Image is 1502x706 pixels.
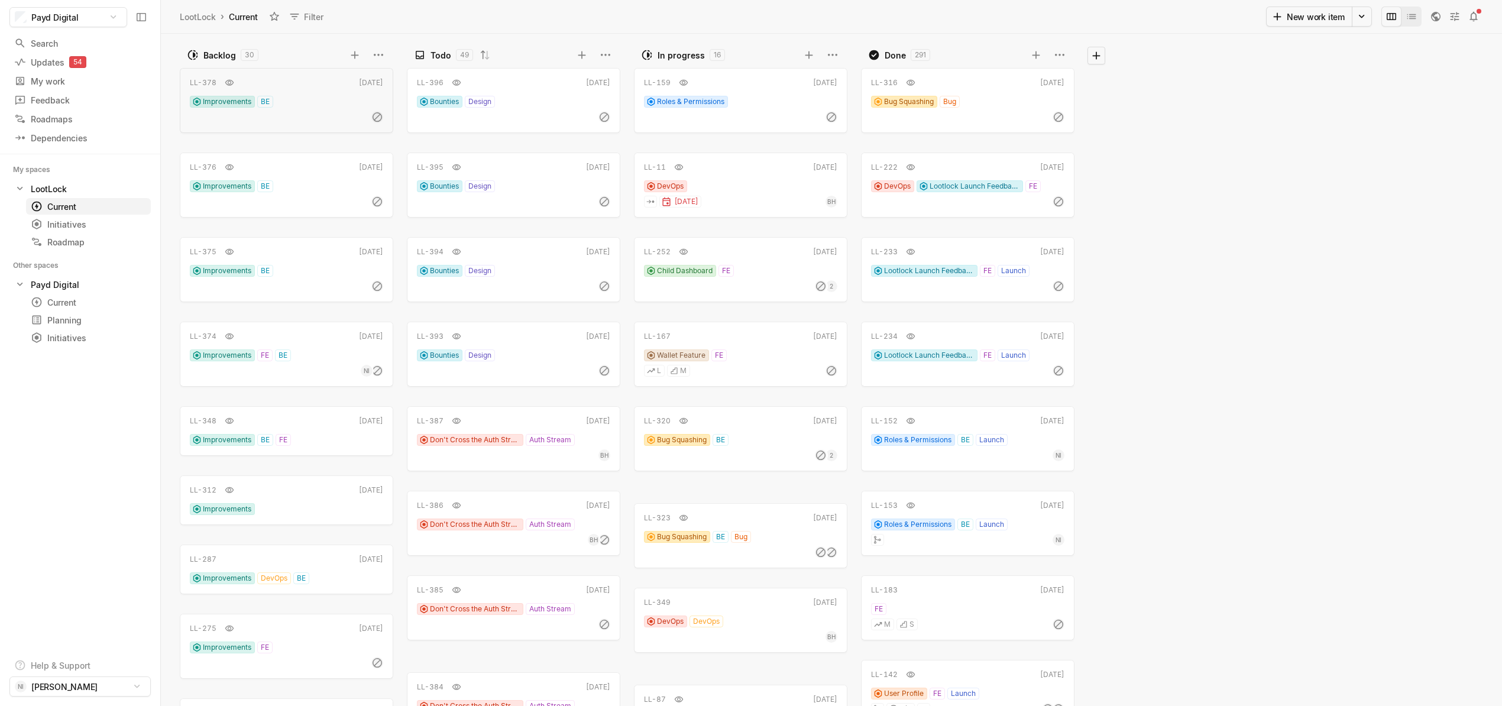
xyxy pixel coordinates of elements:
[961,519,970,530] span: BE
[979,435,1004,445] span: Launch
[417,162,444,173] div: LL-395
[586,416,610,426] div: [DATE]
[1056,534,1061,546] span: NI
[644,331,671,342] div: LL-167
[644,597,671,608] div: LL-349
[31,236,146,248] div: Roadmap
[861,575,1074,640] a: LL-183[DATE]FEMS
[1040,331,1064,342] div: [DATE]
[961,435,970,445] span: BE
[861,318,1074,390] div: LL-234[DATE]Lootlock Launch FeedbackFELaunch
[359,162,383,173] div: [DATE]
[885,49,906,61] div: Done
[203,350,251,361] span: Improvements
[9,276,151,293] a: Payd Digital
[190,485,216,496] div: LL-312
[190,331,216,342] div: LL-374
[634,64,853,706] div: grid
[871,331,898,342] div: LL-234
[359,623,383,634] div: [DATE]
[407,153,620,218] a: LL-395[DATE]BountiesDesign
[884,265,974,276] span: Lootlock Launch Feedback
[26,216,151,232] a: Initiatives
[1040,669,1064,680] div: [DATE]
[827,196,835,208] span: BH
[261,642,269,653] span: FE
[407,64,626,706] div: grid
[279,350,287,361] span: BE
[884,688,924,699] span: User Profile
[813,162,837,173] div: [DATE]
[18,681,24,692] span: NI
[180,68,393,133] a: LL-378[DATE]ImprovementsBE
[407,572,620,644] div: LL-385[DATE]Don't Cross the Auth StreamsAuth Stream
[871,77,898,88] div: LL-316
[190,416,216,426] div: LL-348
[26,312,151,328] a: Planning
[871,416,898,426] div: LL-152
[930,181,1019,192] span: Lootlock Launch Feedback
[180,64,399,706] div: grid
[634,322,847,387] a: LL-167[DATE]Wallet FeatureFELM
[710,49,725,61] div: 16
[634,153,847,218] a: LL-11[DATE]DevOps[DATE]BH
[180,11,216,23] div: LootLock
[407,406,620,471] a: LL-387[DATE]Don't Cross the Auth StreamsAuth StreamBH
[359,485,383,496] div: [DATE]
[407,237,620,302] a: LL-394[DATE]BountiesDesign
[861,491,1074,556] a: LL-153[DATE]Roles & PermissionsBELaunchNI
[644,162,666,173] div: LL-11
[943,96,956,107] span: Bug
[634,64,847,137] div: LL-159[DATE]Roles & Permissions
[359,331,383,342] div: [DATE]
[644,513,671,523] div: LL-323
[31,183,67,195] div: LootLock
[417,331,444,342] div: LL-393
[634,237,847,302] a: LL-252[DATE]Child DashboardFE2
[203,181,251,192] span: Improvements
[884,519,951,530] span: Roles & Permissions
[813,416,837,426] div: [DATE]
[203,573,251,584] span: Improvements
[417,416,444,426] div: LL-387
[1040,247,1064,257] div: [DATE]
[716,435,725,445] span: BE
[861,68,1074,133] a: LL-316[DATE]Bug SquashingBug
[430,49,451,61] div: Todo
[657,265,713,276] span: Child Dashboard
[203,642,251,653] span: Improvements
[861,153,1074,218] a: LL-222[DATE]DevOpsLootlock Launch FeedbackFE
[600,449,608,461] span: BH
[226,9,260,25] div: Current
[871,247,898,257] div: LL-233
[871,500,898,511] div: LL-153
[979,519,1004,530] span: Launch
[861,149,1074,221] div: LL-222[DATE]DevOpsLootlock Launch FeedbackFE
[9,34,151,52] a: Search
[871,585,898,595] div: LL-183
[261,573,287,584] span: DevOps
[9,7,127,27] button: Payd Digital
[14,56,146,69] div: Updates
[14,75,146,88] div: My work
[180,610,393,682] div: LL-275[DATE]ImprovementsFE
[407,491,620,556] a: LL-386[DATE]Don't Cross the Auth StreamsAuth StreamBH
[861,322,1074,387] a: LL-234[DATE]Lootlock Launch FeedbackFELaunch
[190,247,216,257] div: LL-375
[190,77,216,88] div: LL-378
[31,278,79,291] div: Payd Digital
[813,694,837,705] div: [DATE]
[1001,350,1026,361] span: Launch
[407,318,620,390] div: LL-393[DATE]BountiesDesign
[407,64,620,137] div: LL-396[DATE]BountiesDesign
[657,435,707,445] span: Bug Squashing
[813,331,837,342] div: [DATE]
[693,616,720,627] span: DevOps
[261,96,270,107] span: BE
[359,554,383,565] div: [DATE]
[31,218,146,231] div: Initiatives
[529,435,571,445] span: Auth Stream
[407,149,620,221] div: LL-395[DATE]BountiesDesign
[31,296,146,309] div: Current
[31,681,98,693] span: [PERSON_NAME]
